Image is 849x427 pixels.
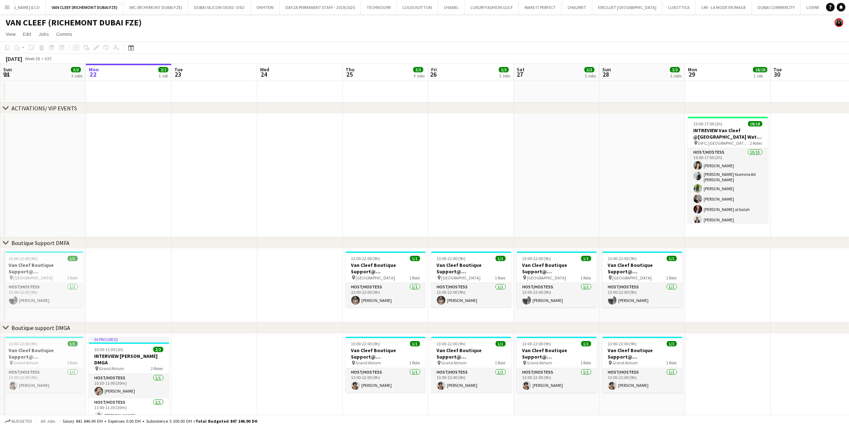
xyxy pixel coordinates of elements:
[346,251,426,307] app-job-card: 13:00-22:00 (9h)1/1Van Cleef Boutique Support@ [GEOGRAPHIC_DATA] [GEOGRAPHIC_DATA]1 RoleHost/Host...
[670,67,680,72] span: 3/3
[3,283,83,307] app-card-role: Host/Hostess1/113:00-22:00 (9h)[PERSON_NAME]
[6,17,142,28] h1: VAN CLEEF (RICHEMONT DUBAI FZE)
[698,140,750,146] span: DIFC, [GEOGRAPHIC_DATA], Level 23
[63,418,257,424] div: Salary 841 846.90 DH + Expenses 0.00 DH + Subsistence 5 300.00 DH =
[3,368,83,393] app-card-role: Host/Hostess1/113:00-22:00 (9h)[PERSON_NAME]
[517,251,597,307] div: 13:00-22:00 (9h)1/1Van Cleef Boutique Support@ [GEOGRAPHIC_DATA] [GEOGRAPHIC_DATA]1 RoleHost/Host...
[581,275,591,280] span: 1 Role
[495,275,506,280] span: 1 Role
[667,256,677,261] span: 1/1
[581,341,591,346] span: 1/1
[801,0,825,14] button: LOEWE
[153,347,163,352] span: 2/2
[496,341,506,346] span: 1/1
[356,275,395,280] span: [GEOGRAPHIC_DATA]
[124,0,188,14] button: IWC (RICHEMONT DUBAI FZE)
[159,73,168,78] div: 1 Job
[431,337,511,393] div: 13:00-22:00 (9h)1/1Van Cleef Boutique Support@ [GEOGRAPHIC_DATA] Grand Atrium1 RoleHost/Hostess1/...
[413,67,423,72] span: 3/3
[562,0,592,14] button: CHAUMET
[46,0,124,14] button: VAN CLEEF (RICHEMONT DUBAI FZE)
[397,0,438,14] button: LOUIS VUITTON
[259,70,269,78] span: 24
[88,70,99,78] span: 22
[602,262,682,275] h3: Van Cleef Boutique Support@ [GEOGRAPHIC_DATA]
[89,398,169,423] app-card-role: Host/Hostess1/111:00-11:30 (30m)[PERSON_NAME]
[2,70,12,78] span: 21
[517,347,597,360] h3: Van Cleef Boutique Support@ [GEOGRAPHIC_DATA]
[188,0,251,14] button: DUBAI SILICON OASIS - DSO
[613,275,652,280] span: [GEOGRAPHIC_DATA]
[527,360,553,365] span: Grand Atrium
[613,360,638,365] span: Grand Atrium
[527,275,566,280] span: [GEOGRAPHIC_DATA]
[174,66,183,73] span: Tue
[23,31,31,37] span: Edit
[519,0,562,14] button: MAKE IT PERFECT
[71,67,81,72] span: 3/3
[414,73,425,78] div: 3 Jobs
[346,347,426,360] h3: Van Cleef Boutique Support@ [GEOGRAPHIC_DATA]
[688,66,697,73] span: Mon
[410,360,420,365] span: 1 Role
[602,283,682,307] app-card-role: Host/Hostess1/113:00-22:00 (9h)[PERSON_NAME]
[602,251,682,307] app-job-card: 13:00-22:00 (9h)1/1Van Cleef Boutique Support@ [GEOGRAPHIC_DATA] [GEOGRAPHIC_DATA]1 RoleHost/Host...
[592,0,662,14] button: EXECUJET [GEOGRAPHIC_DATA]
[39,418,57,424] span: All jobs
[9,341,38,346] span: 13:00-22:00 (9h)
[495,360,506,365] span: 1 Role
[351,256,380,261] span: 13:00-22:00 (9h)
[430,70,437,78] span: 26
[437,256,466,261] span: 13:00-22:00 (9h)
[662,0,696,14] button: LUXOTTICA
[9,256,38,261] span: 13:00-22:00 (9h)
[89,337,169,423] app-job-card: In progress10:30-11:30 (1h)2/2INTERVIEW [PERSON_NAME] DMGA Grand Atrium2 RolesHost/Hostess1/110:3...
[3,337,83,393] div: 13:00-22:00 (9h)1/1Van Cleef Boutique Support@ [GEOGRAPHIC_DATA] Grand Atrium1 RoleHost/Hostess1/...
[602,368,682,393] app-card-role: Host/Hostess1/113:00-22:00 (9h)[PERSON_NAME]
[688,148,768,320] app-card-role: Host/Hostess15/1515:00-17:00 (2h)[PERSON_NAME][PERSON_NAME] Yasmine Ait [PERSON_NAME][PERSON_NAME...
[410,341,420,346] span: 1/1
[688,127,768,140] h3: INTREVIEW Van Cleef @[GEOGRAPHIC_DATA] Watch Week 2025
[517,66,525,73] span: Sat
[44,56,52,61] div: GST
[437,341,466,346] span: 13:00-22:00 (9h)
[431,347,511,360] h3: Van Cleef Boutique Support@ [GEOGRAPHIC_DATA]
[14,360,39,365] span: Grand Atrium
[431,251,511,307] app-job-card: 13:00-22:00 (9h)1/1Van Cleef Boutique Support@ [GEOGRAPHIC_DATA] [GEOGRAPHIC_DATA]1 RoleHost/Host...
[3,262,83,275] h3: Van Cleef Boutique Support@ [GEOGRAPHIC_DATA]
[517,337,597,393] div: 13:00-22:00 (9h)1/1Van Cleef Boutique Support@ [GEOGRAPHIC_DATA] Grand Atrium1 RoleHost/Hostess1/...
[772,70,782,78] span: 30
[748,121,762,126] span: 18/18
[499,67,509,72] span: 3/3
[753,73,767,78] div: 1 Job
[56,31,72,37] span: Comms
[38,31,49,37] span: Jobs
[438,0,465,14] button: CHANEL
[410,275,420,280] span: 1 Role
[344,70,354,78] span: 25
[410,256,420,261] span: 1/1
[35,29,52,39] a: Jobs
[517,368,597,393] app-card-role: Host/Hostess1/113:00-22:00 (9h)[PERSON_NAME]
[89,66,99,73] span: Mon
[687,70,697,78] span: 29
[158,67,168,72] span: 2/2
[499,73,510,78] div: 3 Jobs
[522,256,551,261] span: 13:00-22:00 (9h)
[11,239,69,246] div: Boutique Support DMFA
[602,337,682,393] div: 13:00-22:00 (9h)1/1Van Cleef Boutique Support@ [GEOGRAPHIC_DATA] Grand Atrium1 RoleHost/Hostess1/...
[196,418,257,424] span: Total Budgeted 847 146.90 DH
[351,341,380,346] span: 13:00-22:00 (9h)
[442,360,467,365] span: Grand Atrium
[4,417,33,425] button: Budgeted
[3,251,83,307] app-job-card: 13:00-22:00 (9h)1/1Van Cleef Boutique Support@ [GEOGRAPHIC_DATA] [GEOGRAPHIC_DATA]1 RoleHost/Host...
[151,366,163,371] span: 2 Roles
[356,360,381,365] span: Grand Atrium
[6,55,22,62] div: [DATE]
[3,347,83,360] h3: Van Cleef Boutique Support@ [GEOGRAPHIC_DATA]
[601,70,611,78] span: 28
[11,419,32,424] span: Budgeted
